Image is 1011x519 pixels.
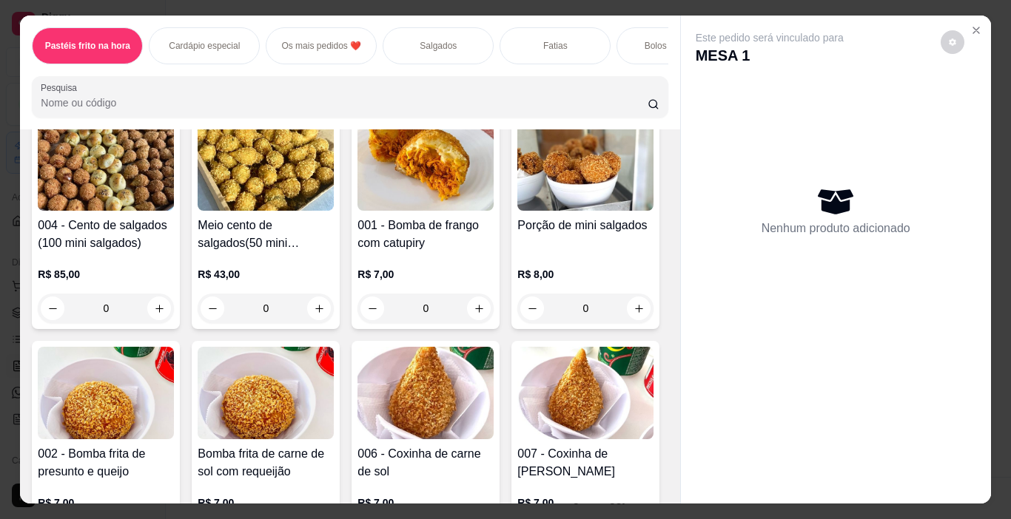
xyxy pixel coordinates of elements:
h4: Meio cento de salgados(50 mini salgados) [198,217,334,252]
p: R$ 7,00 [198,495,334,510]
button: decrease-product-quantity [941,30,964,54]
p: Os mais pedidos ❤️ [281,40,361,52]
h4: 006 - Coxinha de carne de sol [357,445,494,481]
h4: 004 - Cento de salgados (100 mini salgados) [38,217,174,252]
img: product-image [517,118,654,211]
img: product-image [517,347,654,439]
img: product-image [38,118,174,211]
label: Pesquisa [41,81,82,94]
p: R$ 7,00 [38,495,174,510]
p: Este pedido será vinculado para [696,30,844,45]
img: product-image [357,118,494,211]
h4: 002 - Bomba frita de presunto e queijo [38,445,174,481]
button: increase-product-quantity [467,296,491,320]
img: product-image [198,118,334,211]
p: R$ 43,00 [198,267,334,282]
img: product-image [198,347,334,439]
input: Pesquisa [41,95,648,110]
h4: Bomba frita de carne de sol com requeijão [198,445,334,481]
p: Bolos Afetivos [645,40,700,52]
p: Cardápio especial [169,40,240,52]
p: R$ 7,00 [517,495,654,510]
img: product-image [38,347,174,439]
p: MESA 1 [696,45,844,66]
p: R$ 85,00 [38,267,174,282]
p: R$ 7,00 [357,495,494,510]
h4: 007 - Coxinha de [PERSON_NAME] [517,445,654,481]
h4: Porção de mini salgados [517,217,654,234]
p: R$ 7,00 [357,267,494,282]
p: R$ 8,00 [517,267,654,282]
p: Pastéis frito na hora [45,40,130,52]
p: Fatias [543,40,568,52]
button: decrease-product-quantity [360,296,384,320]
button: Close [964,18,988,42]
button: increase-product-quantity [627,296,651,320]
h4: 001 - Bomba de frango com catupiry [357,217,494,252]
button: decrease-product-quantity [520,296,544,320]
p: Salgados [420,40,457,52]
p: Nenhum produto adicionado [762,220,910,237]
img: product-image [357,347,494,439]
